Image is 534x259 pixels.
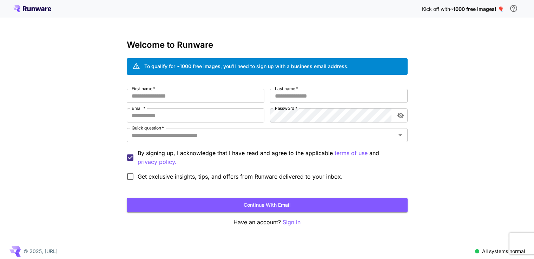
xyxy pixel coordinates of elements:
label: Email [132,105,145,111]
button: toggle password visibility [394,109,407,122]
h3: Welcome to Runware [127,40,408,50]
span: Kick off with [422,6,450,12]
button: By signing up, I acknowledge that I have read and agree to the applicable terms of use and [138,158,177,166]
button: In order to qualify for free credit, you need to sign up with a business email address and click ... [507,1,521,15]
button: Sign in [283,218,301,227]
p: © 2025, [URL] [24,247,58,255]
label: First name [132,86,155,92]
button: Open [395,130,405,140]
p: Have an account? [127,218,408,227]
p: All systems normal [482,247,525,255]
p: By signing up, I acknowledge that I have read and agree to the applicable and [138,149,402,166]
div: To qualify for ~1000 free images, you’ll need to sign up with a business email address. [144,62,349,70]
button: Continue with email [127,198,408,212]
button: By signing up, I acknowledge that I have read and agree to the applicable and privacy policy. [335,149,368,158]
p: terms of use [335,149,368,158]
label: Password [275,105,297,111]
label: Quick question [132,125,164,131]
span: ~1000 free images! 🎈 [450,6,504,12]
label: Last name [275,86,298,92]
span: Get exclusive insights, tips, and offers from Runware delivered to your inbox. [138,172,343,181]
p: privacy policy. [138,158,177,166]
